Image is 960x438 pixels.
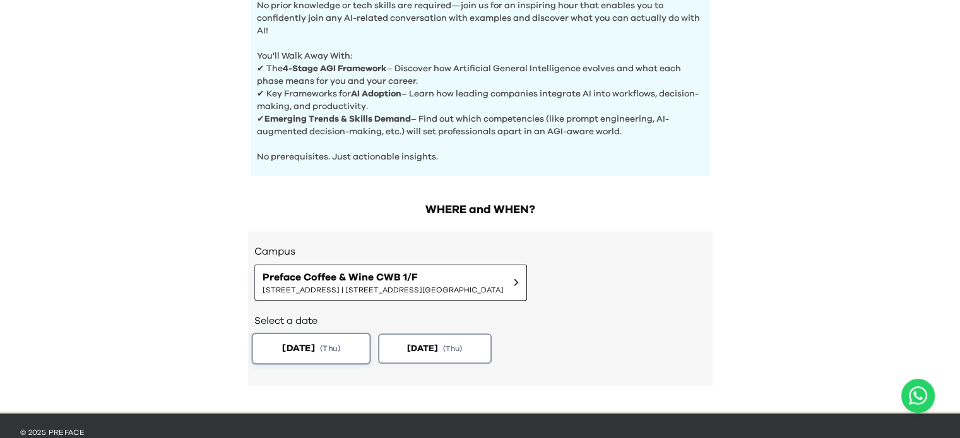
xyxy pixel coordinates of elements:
[407,342,438,355] span: [DATE]
[257,37,704,62] p: You'll Walk Away With:
[901,379,935,413] a: Chat with us on WhatsApp
[263,270,504,285] span: Preface Coffee & Wine CWB 1/F
[901,379,935,413] button: Open WhatsApp chat
[254,264,527,301] button: Preface Coffee & Wine CWB 1/F[STREET_ADDRESS] | [STREET_ADDRESS][GEOGRAPHIC_DATA]
[351,89,401,98] b: AI Adoption
[263,285,504,295] span: [STREET_ADDRESS] | [STREET_ADDRESS][GEOGRAPHIC_DATA]
[257,62,704,88] p: ✔ The – Discover how Artificial General Intelligence evolves and what each phase means for you an...
[254,244,706,259] h3: Campus
[248,201,713,219] h2: WHERE and WHEN?
[264,115,411,124] b: Emerging Trends & Skills Demand
[254,313,706,328] h2: Select a date
[378,333,492,364] button: [DATE](Thu)
[257,88,704,113] p: ✔ Key Frameworks for – Learn how leading companies integrate AI into workflows, decision-making, ...
[20,427,940,437] p: © 2025 Preface
[282,342,314,355] span: [DATE]
[257,113,704,138] p: ✔ – Find out which competencies (like prompt engineering, AI-augmented decision-making, etc.) wil...
[257,138,704,163] p: No prerequisites. Just actionable insights.
[251,333,370,364] button: [DATE](Thu)
[443,343,462,354] span: ( Thu )
[283,64,387,73] b: 4-Stage AGI Framework
[320,343,340,354] span: ( Thu )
